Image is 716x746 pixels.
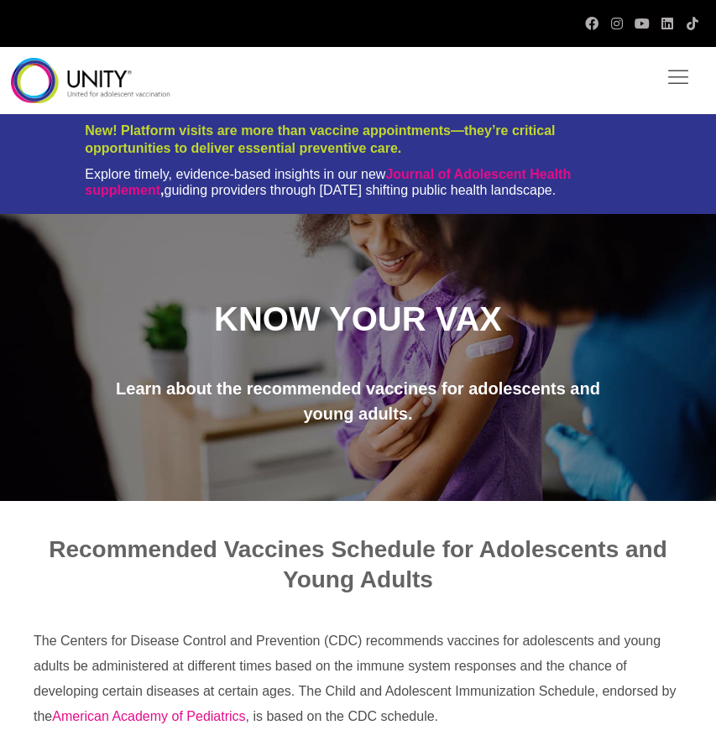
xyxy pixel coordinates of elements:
[49,536,667,592] span: Recommended Vaccines Schedule for Adolescents and Young Adults
[661,17,674,30] a: LinkedIn
[610,17,624,30] a: Instagram
[11,58,170,103] img: unity-logo-dark
[91,376,625,426] p: Learn about the recommended vaccines for adolescents and young adults.
[686,17,699,30] a: TikTok
[34,629,682,728] p: The Centers for Disease Control and Prevention (CDC) recommends vaccines for adolescents and youn...
[585,17,598,30] a: Facebook
[85,166,630,198] div: Explore timely, evidence-based insights in our new guiding providers through [DATE] shifting publ...
[214,300,502,337] span: KNOW YOUR VAX
[85,123,555,155] span: New! Platform visits are more than vaccine appointments—they’re critical opportunities to deliver...
[635,17,649,30] a: YouTube
[52,709,245,723] a: American Academy of Pediatrics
